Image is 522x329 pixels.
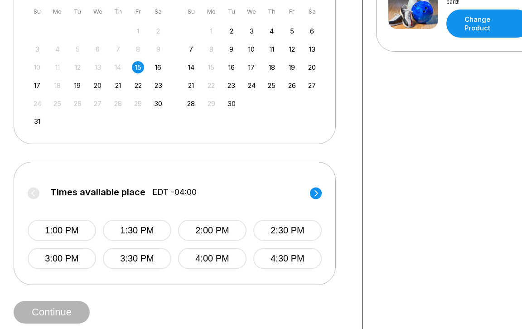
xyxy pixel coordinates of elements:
[103,248,171,269] button: 3:30 PM
[72,61,84,73] div: Not available Tuesday, August 12th, 2025
[286,43,298,55] div: Choose Friday, September 12th, 2025
[51,97,63,110] div: Not available Monday, August 25th, 2025
[225,97,237,110] div: Choose Tuesday, September 30th, 2025
[306,61,318,73] div: Choose Saturday, September 20th, 2025
[266,61,278,73] div: Choose Thursday, September 18th, 2025
[266,43,278,55] div: Choose Thursday, September 11th, 2025
[205,79,217,92] div: Not available Monday, September 22nd, 2025
[205,97,217,110] div: Not available Monday, September 29th, 2025
[132,61,144,73] div: Choose Friday, August 15th, 2025
[50,187,145,197] span: Times available place
[246,5,258,18] div: We
[30,24,166,128] div: month 2025-08
[184,24,320,110] div: month 2025-09
[266,79,278,92] div: Choose Thursday, September 25th, 2025
[152,187,197,197] span: EDT -04:00
[178,220,246,241] button: 2:00 PM
[103,220,171,241] button: 1:30 PM
[253,220,322,241] button: 2:30 PM
[31,43,43,55] div: Not available Sunday, August 3rd, 2025
[132,43,144,55] div: Not available Friday, August 8th, 2025
[51,5,63,18] div: Mo
[306,79,318,92] div: Choose Saturday, September 27th, 2025
[205,25,217,37] div: Not available Monday, September 1st, 2025
[178,248,246,269] button: 4:00 PM
[225,25,237,37] div: Choose Tuesday, September 2nd, 2025
[306,25,318,37] div: Choose Saturday, September 6th, 2025
[246,61,258,73] div: Choose Wednesday, September 17th, 2025
[246,25,258,37] div: Choose Wednesday, September 3rd, 2025
[132,25,144,37] div: Not available Friday, August 1st, 2025
[152,25,164,37] div: Not available Saturday, August 2nd, 2025
[306,5,318,18] div: Sa
[92,79,104,92] div: Choose Wednesday, August 20th, 2025
[51,43,63,55] div: Not available Monday, August 4th, 2025
[185,5,197,18] div: Su
[51,61,63,73] div: Not available Monday, August 11th, 2025
[205,43,217,55] div: Not available Monday, September 8th, 2025
[286,25,298,37] div: Choose Friday, September 5th, 2025
[152,79,164,92] div: Choose Saturday, August 23rd, 2025
[185,61,197,73] div: Choose Sunday, September 14th, 2025
[286,79,298,92] div: Choose Friday, September 26th, 2025
[72,79,84,92] div: Choose Tuesday, August 19th, 2025
[92,61,104,73] div: Not available Wednesday, August 13th, 2025
[225,61,237,73] div: Choose Tuesday, September 16th, 2025
[31,115,43,127] div: Choose Sunday, August 31st, 2025
[225,79,237,92] div: Choose Tuesday, September 23rd, 2025
[72,97,84,110] div: Not available Tuesday, August 26th, 2025
[152,97,164,110] div: Choose Saturday, August 30th, 2025
[112,61,124,73] div: Not available Thursday, August 14th, 2025
[225,43,237,55] div: Choose Tuesday, September 9th, 2025
[92,43,104,55] div: Not available Wednesday, August 6th, 2025
[72,5,84,18] div: Tu
[286,5,298,18] div: Fr
[31,61,43,73] div: Not available Sunday, August 10th, 2025
[185,97,197,110] div: Choose Sunday, September 28th, 2025
[266,25,278,37] div: Choose Thursday, September 4th, 2025
[112,97,124,110] div: Not available Thursday, August 28th, 2025
[225,5,237,18] div: Tu
[31,5,43,18] div: Su
[72,43,84,55] div: Not available Tuesday, August 5th, 2025
[92,5,104,18] div: We
[152,61,164,73] div: Choose Saturday, August 16th, 2025
[185,43,197,55] div: Choose Sunday, September 7th, 2025
[266,5,278,18] div: Th
[205,61,217,73] div: Not available Monday, September 15th, 2025
[28,248,96,269] button: 3:00 PM
[132,97,144,110] div: Not available Friday, August 29th, 2025
[112,5,124,18] div: Th
[152,5,164,18] div: Sa
[246,79,258,92] div: Choose Wednesday, September 24th, 2025
[31,97,43,110] div: Not available Sunday, August 24th, 2025
[185,79,197,92] div: Choose Sunday, September 21st, 2025
[31,79,43,92] div: Choose Sunday, August 17th, 2025
[92,97,104,110] div: Not available Wednesday, August 27th, 2025
[152,43,164,55] div: Not available Saturday, August 9th, 2025
[306,43,318,55] div: Choose Saturday, September 13th, 2025
[253,248,322,269] button: 4:30 PM
[246,43,258,55] div: Choose Wednesday, September 10th, 2025
[112,43,124,55] div: Not available Thursday, August 7th, 2025
[132,79,144,92] div: Choose Friday, August 22nd, 2025
[112,79,124,92] div: Choose Thursday, August 21st, 2025
[286,61,298,73] div: Choose Friday, September 19th, 2025
[205,5,217,18] div: Mo
[28,220,96,241] button: 1:00 PM
[51,79,63,92] div: Not available Monday, August 18th, 2025
[132,5,144,18] div: Fr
